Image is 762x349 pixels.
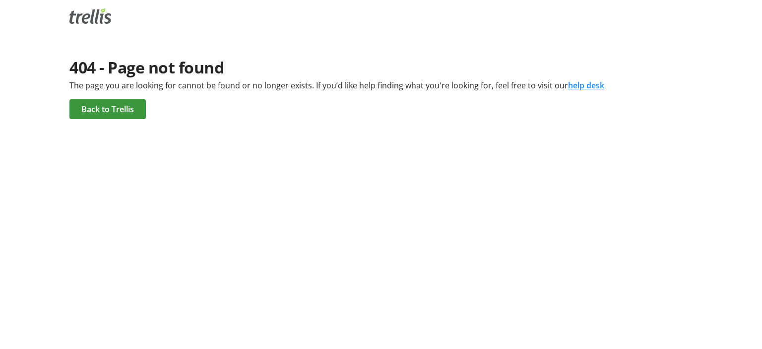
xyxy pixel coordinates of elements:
[69,8,111,24] img: Trellis Logo
[81,103,134,115] span: Back to Trellis
[69,79,693,91] div: The page you are looking for cannot be found or no longer exists. If you’d like help finding what...
[69,99,146,119] a: Back to Trellis
[69,56,693,79] div: 404 - Page not found
[568,80,604,91] a: help desk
